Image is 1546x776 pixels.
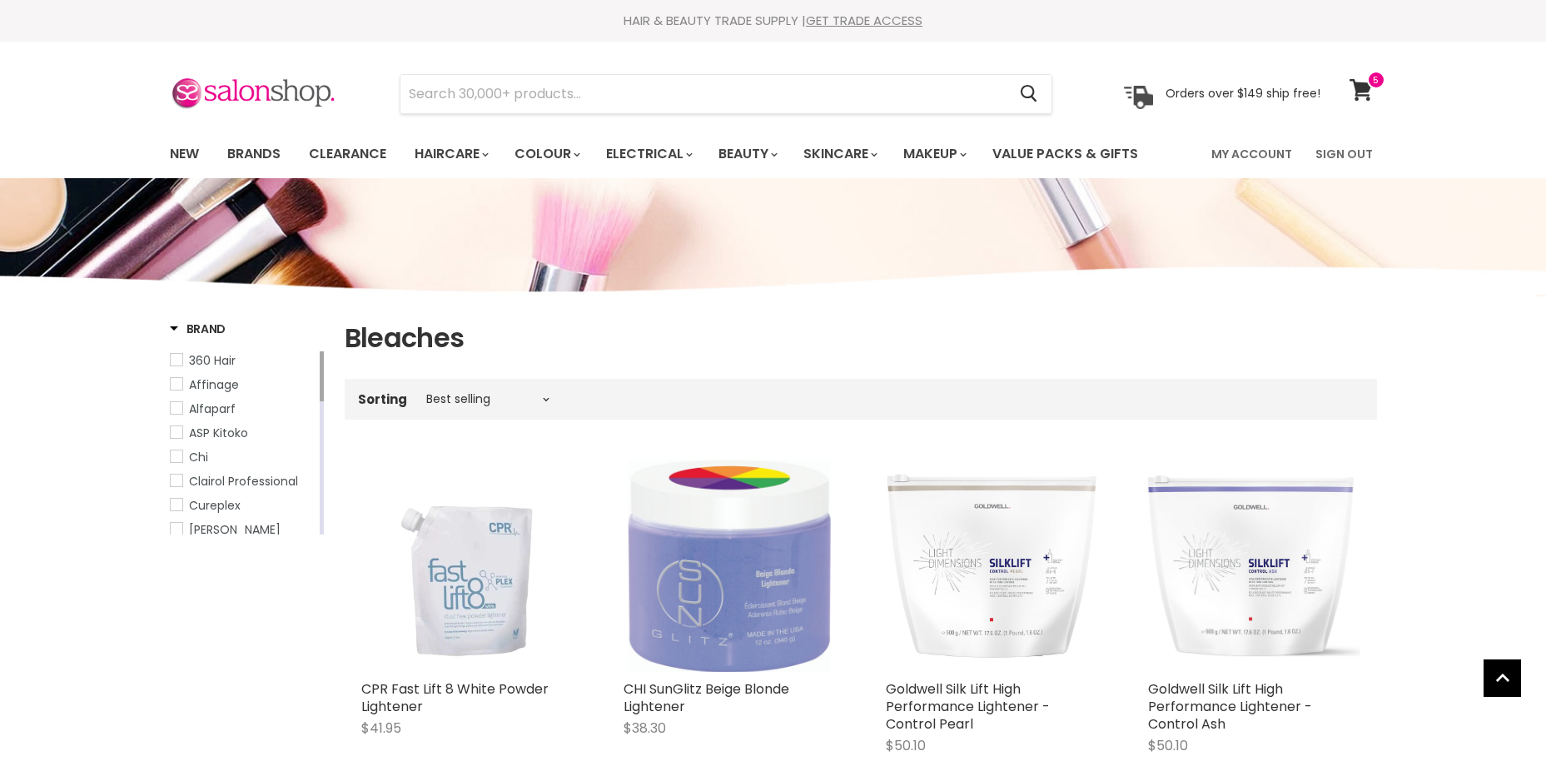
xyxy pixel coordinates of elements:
span: [PERSON_NAME] [189,521,281,538]
img: Goldwell Silk Lift High Performance Lightener - Control Pearl [886,472,1098,659]
a: Goldwell Silk Lift High Performance Lightener - Control Pearl [886,460,1098,672]
span: Clairol Professional [189,473,298,490]
span: 360 Hair [189,352,236,369]
span: $41.95 [361,719,401,738]
a: Value Packs & Gifts [980,137,1151,172]
a: Goldwell Silk Lift High Performance Lightener - Control Ash [1148,460,1360,672]
a: ASP Kitoko [170,424,316,442]
a: Affinage [170,376,316,394]
a: CPR Fast Lift 8 White Powder Lightener [361,679,549,716]
a: Haircare [402,137,499,172]
nav: Main [149,130,1398,178]
h1: Bleaches [345,321,1377,356]
a: New [157,137,211,172]
img: CPR Fast Lift 8 White Powder Lightener [361,460,574,672]
span: Alfaparf [189,400,236,417]
span: Chi [189,449,208,465]
a: Electrical [594,137,703,172]
span: Affinage [189,376,239,393]
a: Colour [502,137,590,172]
a: CHI SunGlitz Beige Blonde Lightener [624,679,789,716]
a: My Account [1201,137,1302,172]
p: Orders over $149 ship free! [1166,86,1320,101]
input: Search [400,75,1007,113]
label: Sorting [358,392,407,406]
span: $38.30 [624,719,666,738]
button: Search [1007,75,1051,113]
a: Chi [170,448,316,466]
a: GET TRADE ACCESS [806,12,922,29]
ul: Main menu [157,130,1176,178]
a: Goldwell Silk Lift High Performance Lightener - Control Pearl [886,679,1050,734]
img: CHI SunGlitz Beige Blonde Lightener [629,460,831,672]
a: Beauty [706,137,788,172]
div: HAIR & BEAUTY TRADE SUPPLY | [149,12,1398,29]
a: Skincare [791,137,887,172]
span: $50.10 [886,736,926,755]
a: Makeup [891,137,977,172]
span: ASP Kitoko [189,425,248,441]
a: Alfaparf [170,400,316,418]
span: $50.10 [1148,736,1188,755]
form: Product [400,74,1052,114]
a: Sign Out [1305,137,1383,172]
a: De Lorenzo [170,520,316,539]
a: Clairol Professional [170,472,316,490]
a: Brands [215,137,293,172]
a: Goldwell Silk Lift High Performance Lightener - Control Ash [1148,679,1312,734]
a: CHI SunGlitz Beige Blonde Lightener [624,460,836,672]
a: Cureplex [170,496,316,515]
h3: Brand [170,321,226,337]
img: Goldwell Silk Lift High Performance Lightener - Control Ash [1148,475,1360,657]
a: 360 Hair [170,351,316,370]
span: Cureplex [189,497,241,514]
a: Clearance [296,137,399,172]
